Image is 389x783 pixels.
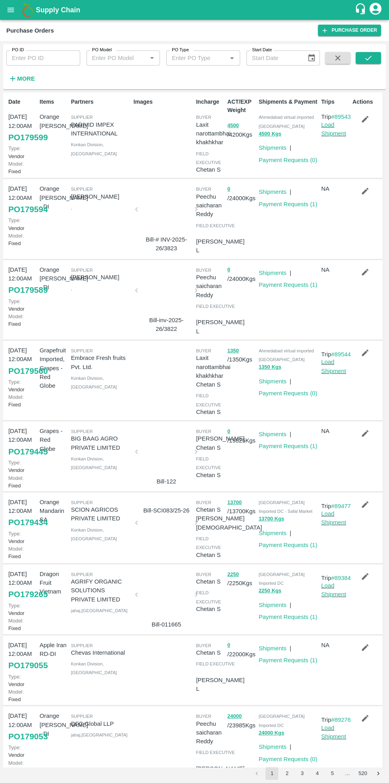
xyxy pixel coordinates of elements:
[259,189,287,195] a: Shipments
[8,570,37,588] p: [DATE] 12:00AM
[196,318,245,336] p: [PERSON_NAME] L
[71,273,131,282] p: [PERSON_NAME]
[8,217,37,232] p: Vendor
[8,689,23,695] span: Model:
[331,503,351,509] a: #89477
[259,542,318,548] a: Payment Requests (1)
[71,376,117,389] span: Konkan Division , [GEOGRAPHIC_DATA]
[304,50,319,66] button: Choose date
[71,577,131,604] p: AGRIFY ORGANIC SOLUTIONS PRIVATE LIMITED
[331,114,351,120] a: #89543
[8,298,37,313] p: Vendor
[196,719,224,746] p: Peechu saicharan Reddy
[36,4,354,15] a: Supply Chain
[196,408,224,416] p: Chetan S
[326,767,339,780] button: Go to page 5
[227,712,242,721] button: 24000
[196,551,224,559] p: Chetan S
[196,572,211,577] span: buyer
[8,394,23,400] span: Model:
[259,500,312,514] span: [GEOGRAPHIC_DATA] Imported DC - Safal Market
[8,587,48,601] a: PO179265
[287,140,291,152] div: |
[71,648,131,657] p: Chevas International
[196,304,235,309] span: field executive
[71,429,93,434] span: Supplier
[8,515,48,530] a: PO179434
[40,112,68,130] p: Orange [PERSON_NAME]
[259,348,314,362] span: Ahmedabad virtual imported [GEOGRAPHIC_DATA]
[227,346,256,364] p: / 1350 Kgs
[6,50,80,66] input: Enter PO ID
[8,617,37,632] p: Fixed
[196,434,245,443] p: [PERSON_NAME]
[71,643,93,648] span: Supplier
[140,506,193,515] p: Bill-SCI083/25-26
[196,393,221,407] span: field executive
[8,346,37,364] p: [DATE] 12:00AM
[259,756,318,762] a: Payment Requests (0)
[8,313,23,319] span: Model:
[196,590,221,604] span: field executive
[71,500,93,505] span: Supplier
[8,688,37,703] p: Fixed
[356,767,370,780] button: Go to page 520
[40,265,68,292] p: Orange [PERSON_NAME] - DI
[227,185,230,194] button: 0
[321,98,349,106] p: Trips
[259,378,287,385] a: Shipments
[196,273,224,300] p: Peechu saicharan Reddy
[71,98,131,106] p: Partners
[71,354,131,371] p: Embrace Fresh fruits Pvt. Ltd.
[8,98,37,106] p: Date
[259,744,287,750] a: Shipments
[227,265,230,275] button: 0
[259,282,318,288] a: Payment Requests (1)
[40,98,68,106] p: Items
[196,471,224,479] p: Chetan S
[287,597,291,609] div: |
[8,530,37,545] p: Vendor
[331,717,351,723] a: #89276
[40,498,68,524] p: Orange Mandarin SA
[287,427,291,439] div: |
[71,505,131,523] p: SCION AGRICOS PRIVATE LIMITED
[8,184,37,202] p: [DATE] 12:00AM
[8,475,23,481] span: Model:
[8,460,21,466] span: Type:
[321,582,346,597] a: Load Shipment
[259,157,318,163] a: Payment Requests (0)
[321,725,346,740] a: Load Shipment
[321,574,351,582] p: Trip
[196,223,235,228] span: field executive
[368,2,383,18] div: account of current user
[227,570,239,579] button: 2250
[8,744,21,750] span: Type:
[227,711,256,730] p: / 23985 Kgs
[8,217,21,223] span: Type:
[40,427,68,453] p: Grapes - Red Globe
[196,648,224,657] p: Chetan S
[71,192,131,201] p: [PERSON_NAME]
[8,474,37,489] p: Fixed
[8,130,48,145] a: PO179599
[259,98,318,106] p: Shipments & Payment
[196,536,221,550] span: field executive
[259,390,318,396] a: Payment Requests (0)
[8,673,37,688] p: Vendor
[20,2,36,18] img: logo
[227,184,256,203] p: / 24000 Kgs
[8,265,37,283] p: [DATE] 12:00AM
[196,429,211,434] span: buyer
[352,98,381,106] p: Actions
[8,545,37,560] p: Fixed
[8,112,37,130] p: [DATE] 12:00AM
[259,115,314,128] span: Ahmedabad virtual imported [GEOGRAPHIC_DATA]
[8,161,23,167] span: Model:
[40,641,68,659] p: Apple Iran RD-DI
[89,53,145,63] input: Enter PO Model
[71,205,72,210] span: ,
[196,192,224,219] p: Peechu saicharan Reddy
[71,286,72,291] span: ,
[196,115,211,120] span: buyer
